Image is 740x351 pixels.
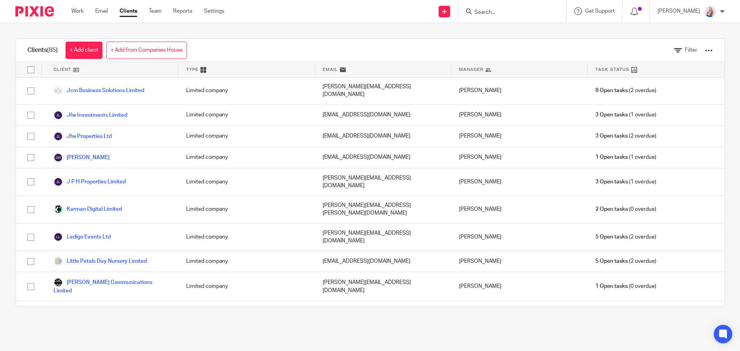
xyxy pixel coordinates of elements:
[178,251,315,272] div: Limited company
[595,178,656,186] span: (1 overdue)
[54,278,171,295] a: [PERSON_NAME] Communications Limited
[54,257,63,266] img: little%20petals.jpg
[204,7,224,15] a: Settings
[451,251,588,272] div: [PERSON_NAME]
[315,301,451,322] div: [EMAIL_ADDRESS][DOMAIN_NAME]
[95,7,108,15] a: Email
[585,8,615,14] span: Get Support
[178,301,315,322] div: Limited company
[323,66,338,73] span: Email
[595,233,656,241] span: (2 overdue)
[474,9,543,16] input: Search
[66,42,103,59] a: + Add client
[47,47,58,53] span: (85)
[315,105,451,126] div: [EMAIL_ADDRESS][DOMAIN_NAME]
[595,282,656,290] span: (0 overdue)
[178,147,315,168] div: Limited company
[451,301,588,322] div: [PERSON_NAME]
[451,196,588,223] div: [PERSON_NAME]
[315,272,451,301] div: [PERSON_NAME][EMAIL_ADDRESS][DOMAIN_NAME]
[178,105,315,126] div: Limited company
[459,66,483,73] span: Manager
[54,132,63,141] img: svg%3E
[595,111,656,119] span: (1 overdue)
[658,7,700,15] p: [PERSON_NAME]
[315,168,451,196] div: [PERSON_NAME][EMAIL_ADDRESS][DOMAIN_NAME]
[315,147,451,168] div: [EMAIL_ADDRESS][DOMAIN_NAME]
[119,7,137,15] a: Clients
[24,62,38,77] input: Select all
[54,177,63,186] img: svg%3E
[451,272,588,301] div: [PERSON_NAME]
[595,87,656,94] span: (2 overdue)
[595,205,656,213] span: (0 overdue)
[54,278,63,287] img: lucy.png
[595,257,656,265] span: (2 overdue)
[595,132,656,140] span: (2 overdue)
[178,196,315,223] div: Limited company
[186,66,198,73] span: Type
[595,233,628,241] span: 5 Open tasks
[451,126,588,147] div: [PERSON_NAME]
[178,272,315,301] div: Limited company
[595,111,628,119] span: 3 Open tasks
[451,147,588,168] div: [PERSON_NAME]
[54,153,109,162] a: [PERSON_NAME]
[178,77,315,104] div: Limited company
[595,205,628,213] span: 2 Open tasks
[149,7,161,15] a: Team
[595,282,628,290] span: 1 Open tasks
[595,153,628,161] span: 1 Open tasks
[54,177,126,186] a: J P H Properties Limited
[451,223,588,251] div: [PERSON_NAME]
[315,223,451,251] div: [PERSON_NAME][EMAIL_ADDRESS][DOMAIN_NAME]
[54,86,144,95] a: Jcm Business Solutions Limited
[451,105,588,126] div: [PERSON_NAME]
[178,168,315,196] div: Limited company
[54,205,63,214] img: Karman%20Digital.png
[54,132,112,141] a: Jfw Properties Ltd
[27,46,58,54] h1: Clients
[451,77,588,104] div: [PERSON_NAME]
[54,232,111,242] a: Ledigo Events Ltd
[106,42,187,59] a: + Add from Companies House
[54,111,127,120] a: Jfw Investments Limited
[595,153,656,161] span: (1 overdue)
[315,77,451,104] div: [PERSON_NAME][EMAIL_ADDRESS][DOMAIN_NAME]
[595,87,628,94] span: 8 Open tasks
[178,126,315,147] div: Limited company
[54,153,63,162] img: svg%3E
[685,47,697,53] span: Filter
[595,178,628,186] span: 3 Open tasks
[595,66,629,73] span: Task Status
[54,257,147,266] a: Little Petals Day Nursery Limited
[315,251,451,272] div: [EMAIL_ADDRESS][DOMAIN_NAME]
[595,257,628,265] span: 5 Open tasks
[15,6,54,17] img: Pixie
[54,111,63,120] img: svg%3E
[451,168,588,196] div: [PERSON_NAME]
[54,66,71,73] span: Client
[54,86,63,95] img: Logo.png
[315,196,451,223] div: [PERSON_NAME][EMAIL_ADDRESS][PERSON_NAME][DOMAIN_NAME]
[315,126,451,147] div: [EMAIL_ADDRESS][DOMAIN_NAME]
[54,232,63,242] img: svg%3E
[595,132,628,140] span: 3 Open tasks
[704,5,716,18] img: Low%20Res%20-%20Your%20Support%20Team%20-5.jpg
[71,7,84,15] a: Work
[178,223,315,251] div: Limited company
[54,205,122,214] a: Karman Digital Limited
[173,7,192,15] a: Reports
